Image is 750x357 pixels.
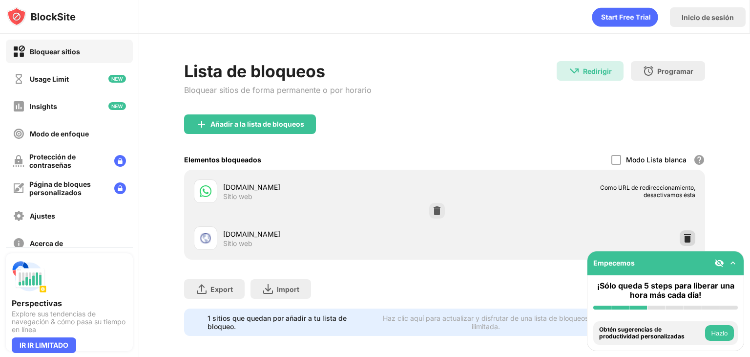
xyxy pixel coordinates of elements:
[13,237,25,249] img: about-off.svg
[13,155,24,167] img: password-protection-off.svg
[108,75,126,83] img: new-icon.svg
[29,180,106,197] div: Página de bloques personalizados
[13,100,25,112] img: insights-off.svg
[714,258,724,268] img: eye-not-visible.svg
[114,155,126,167] img: lock-menu.svg
[114,182,126,194] img: lock-menu.svg
[595,184,695,199] span: Como URL de redireccionamiento, desactivamos ésta
[223,192,252,201] div: Sitio web
[210,285,233,293] div: Export
[728,258,738,268] img: omni-setup-toggle.svg
[223,239,252,248] div: Sitio web
[13,128,25,140] img: focus-off.svg
[30,47,80,56] div: Bloquear sitios
[29,153,106,169] div: Protección de contraseñas
[200,185,211,197] img: favicons
[30,130,89,138] div: Modo de enfoque
[184,61,372,81] div: Lista de bloqueos
[108,102,126,110] img: new-icon.svg
[12,298,127,308] div: Perspectivas
[593,259,635,267] div: Empecemos
[184,156,261,164] div: Elementos bloqueados
[593,281,738,300] div: ¡Sólo queda 5 steps para liberar una hora más cada día!
[223,229,444,239] div: [DOMAIN_NAME]
[30,212,55,220] div: Ajustes
[13,182,24,194] img: customize-block-page-off.svg
[7,7,76,26] img: logo-blocksite.svg
[12,337,76,353] div: IR IR LIMITADO
[374,314,598,331] div: Haz clic aquí para actualizar y disfrutar de una lista de bloqueos ilimitada.
[682,13,734,22] div: Inicio de sesión
[599,326,703,340] div: Obtén sugerencias de productividad personalizadas
[184,85,372,95] div: Bloquear sitios de forma permanente o por horario
[208,314,368,331] div: 1 sitios que quedan por añadir a tu lista de bloqueo.
[200,232,211,244] img: favicons
[30,75,69,83] div: Usage Limit
[30,239,63,247] div: Acerca de
[657,67,693,75] div: Programar
[13,210,25,222] img: settings-off.svg
[210,120,304,128] div: Añadir a la lista de bloqueos
[13,73,25,85] img: time-usage-off.svg
[223,182,444,192] div: [DOMAIN_NAME]
[626,156,687,164] div: Modo Lista blanca
[12,259,47,294] img: push-insights.svg
[30,102,57,111] div: Insights
[12,310,127,334] div: Explore sus tendencias de navegación & cómo pasa su tiempo en línea
[592,7,658,27] div: animation
[705,325,734,341] button: Hazlo
[277,285,299,293] div: Import
[13,45,25,58] img: block-on.svg
[583,67,612,75] div: Redirigir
